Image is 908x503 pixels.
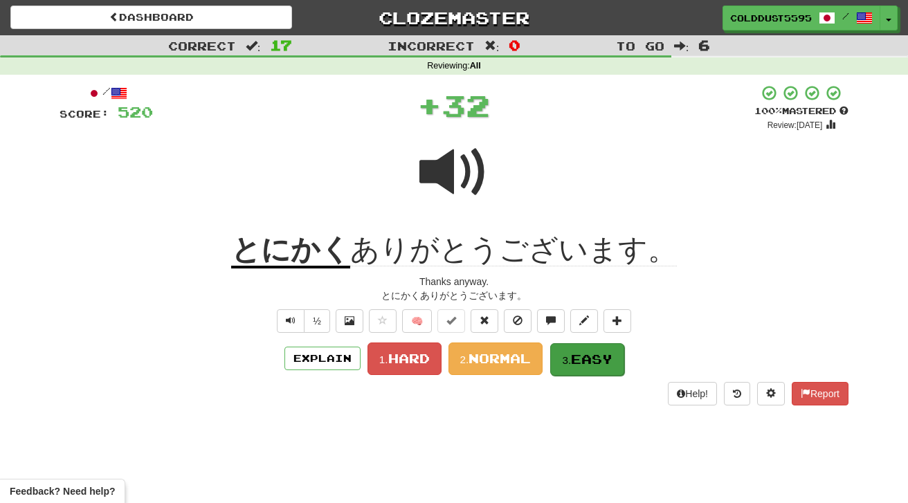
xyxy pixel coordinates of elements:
span: ありがとうございます。 [350,233,677,266]
button: Help! [668,382,717,405]
button: Set this sentence to 100% Mastered (alt+m) [437,309,465,333]
a: Clozemaster [313,6,594,30]
button: Add to collection (alt+a) [603,309,631,333]
span: Score: [60,108,109,120]
a: Dashboard [10,6,292,29]
span: 100 % [754,105,782,116]
button: Round history (alt+y) [724,382,750,405]
small: 3. [562,354,571,366]
span: 17 [270,37,292,53]
button: 🧠 [402,309,432,333]
div: Mastered [754,105,848,118]
span: To go [616,39,664,53]
span: Easy [571,351,612,367]
span: : [246,40,261,52]
span: 0 [509,37,520,53]
button: 2.Normal [448,342,543,375]
small: 1. [379,354,388,365]
span: 32 [442,88,490,122]
button: Explain [284,347,361,370]
span: / [842,11,849,21]
strong: All [470,61,481,71]
div: / [60,84,153,102]
button: ½ [304,309,330,333]
small: 2. [460,354,469,365]
button: Show image (alt+x) [336,309,363,333]
button: Ignore sentence (alt+i) [504,309,532,333]
span: 520 [118,103,153,120]
button: Reset to 0% Mastered (alt+r) [471,309,498,333]
button: Discuss sentence (alt+u) [537,309,565,333]
button: Edit sentence (alt+d) [570,309,598,333]
span: Hard [388,351,430,366]
u: とにかく [231,233,350,268]
a: ColdDust5595 / [723,6,880,30]
span: Incorrect [388,39,475,53]
button: 1.Hard [367,342,442,375]
span: + [417,84,442,126]
button: Play sentence audio (ctl+space) [277,309,305,333]
span: Normal [469,351,531,366]
span: Correct [168,39,236,53]
span: : [674,40,689,52]
button: 3.Easy [550,343,624,376]
span: : [484,40,500,52]
button: Report [792,382,848,405]
button: Favorite sentence (alt+f) [369,309,397,333]
div: とにかくありがとうございます。 [60,289,848,302]
span: ColdDust5595 [730,12,812,24]
span: Open feedback widget [10,484,115,498]
div: Text-to-speech controls [274,309,330,333]
div: Thanks anyway. [60,275,848,289]
small: Review: [DATE] [768,120,823,130]
span: 6 [698,37,710,53]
